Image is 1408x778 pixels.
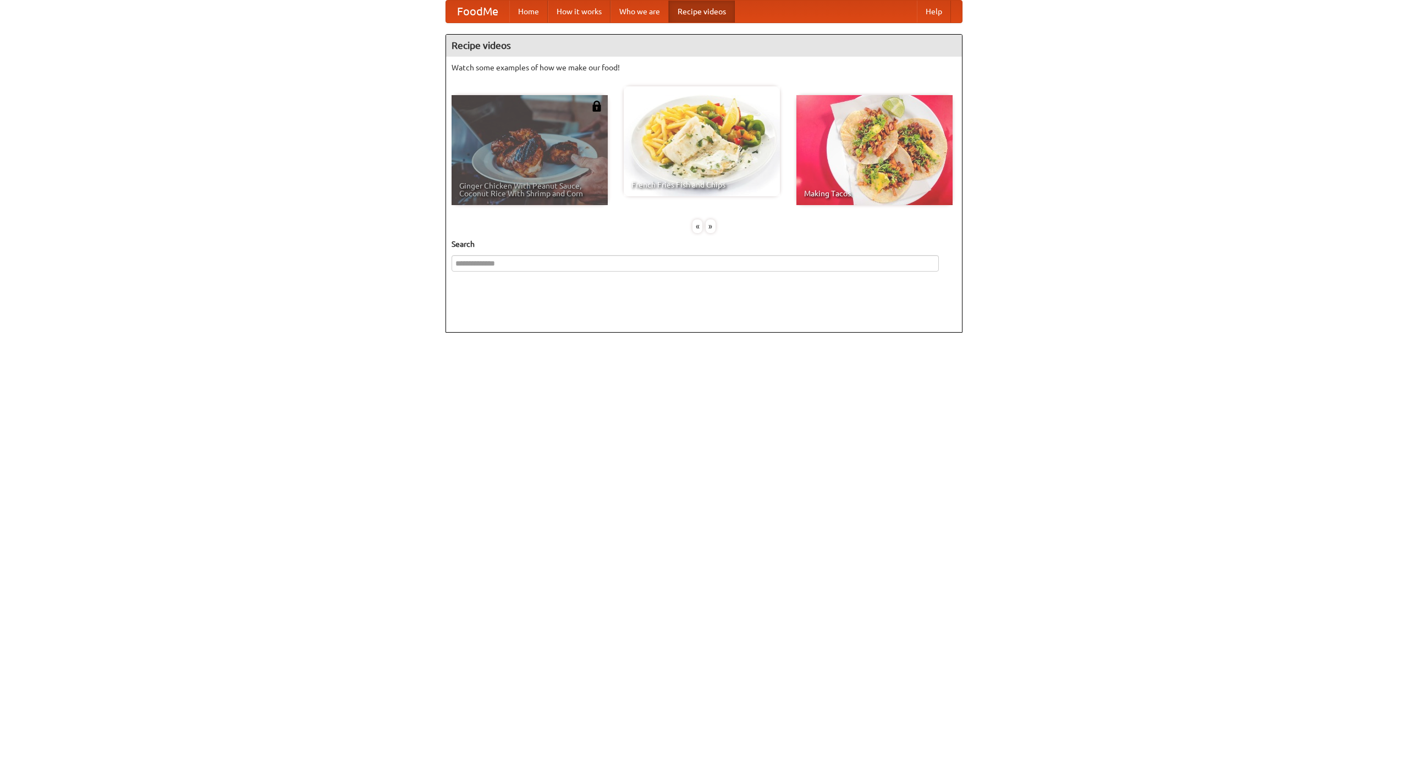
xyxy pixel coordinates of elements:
img: 483408.png [591,101,602,112]
p: Watch some examples of how we make our food! [452,62,956,73]
h5: Search [452,239,956,250]
a: Recipe videos [669,1,735,23]
div: « [692,219,702,233]
span: French Fries Fish and Chips [631,181,772,189]
a: Making Tacos [796,95,953,205]
a: French Fries Fish and Chips [624,86,780,196]
a: How it works [548,1,610,23]
a: Home [509,1,548,23]
div: » [706,219,716,233]
h4: Recipe videos [446,35,962,57]
a: Help [917,1,951,23]
a: Who we are [610,1,669,23]
a: FoodMe [446,1,509,23]
span: Making Tacos [804,190,945,197]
